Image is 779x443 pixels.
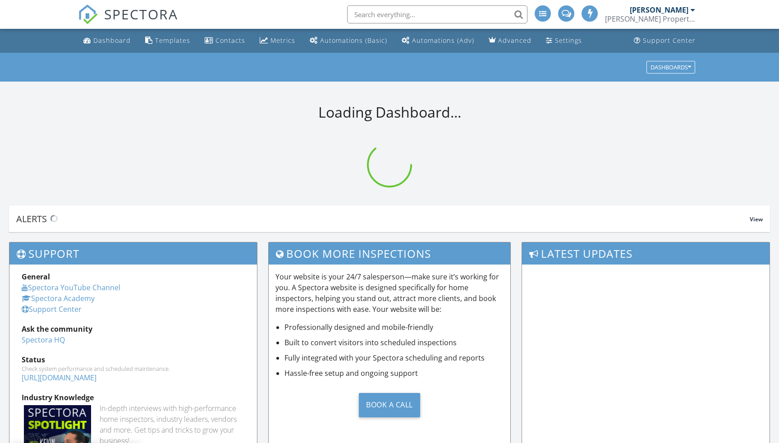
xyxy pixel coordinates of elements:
[201,32,249,49] a: Contacts
[275,386,504,424] a: Book a Call
[155,36,190,45] div: Templates
[306,32,391,49] a: Automations (Basic)
[78,12,178,31] a: SPECTORA
[284,337,504,348] li: Built to convert visitors into scheduled inspections
[651,64,691,70] div: Dashboards
[16,213,750,225] div: Alerts
[22,293,95,303] a: Spectora Academy
[498,36,532,45] div: Advanced
[284,352,504,363] li: Fully integrated with your Spectora scheduling and reports
[284,322,504,333] li: Professionally designed and mobile-friendly
[412,36,474,45] div: Automations (Adv)
[215,36,245,45] div: Contacts
[643,36,696,45] div: Support Center
[78,5,98,24] img: The Best Home Inspection Software - Spectora
[630,5,688,14] div: [PERSON_NAME]
[284,368,504,379] li: Hassle-free setup and ongoing support
[22,392,245,403] div: Industry Knowledge
[269,242,511,265] h3: Book More Inspections
[256,32,299,49] a: Metrics
[320,36,387,45] div: Automations (Basic)
[270,36,295,45] div: Metrics
[630,32,699,49] a: Support Center
[398,32,478,49] a: Automations (Advanced)
[22,324,245,334] div: Ask the community
[93,36,131,45] div: Dashboard
[22,373,96,383] a: [URL][DOMAIN_NAME]
[555,36,582,45] div: Settings
[646,61,695,73] button: Dashboards
[275,271,504,315] p: Your website is your 24/7 salesperson—make sure it’s working for you. A Spectora website is desig...
[80,32,134,49] a: Dashboard
[347,5,527,23] input: Search everything...
[104,5,178,23] span: SPECTORA
[22,272,50,282] strong: General
[22,335,65,345] a: Spectora HQ
[359,393,420,417] div: Book a Call
[605,14,695,23] div: Smith Property Specialists, LLC
[22,365,245,372] div: Check system performance and scheduled maintenance.
[542,32,586,49] a: Settings
[9,242,257,265] h3: Support
[750,215,763,223] span: View
[142,32,194,49] a: Templates
[485,32,535,49] a: Advanced
[22,304,82,314] a: Support Center
[22,354,245,365] div: Status
[522,242,770,265] h3: Latest Updates
[22,283,120,292] a: Spectora YouTube Channel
